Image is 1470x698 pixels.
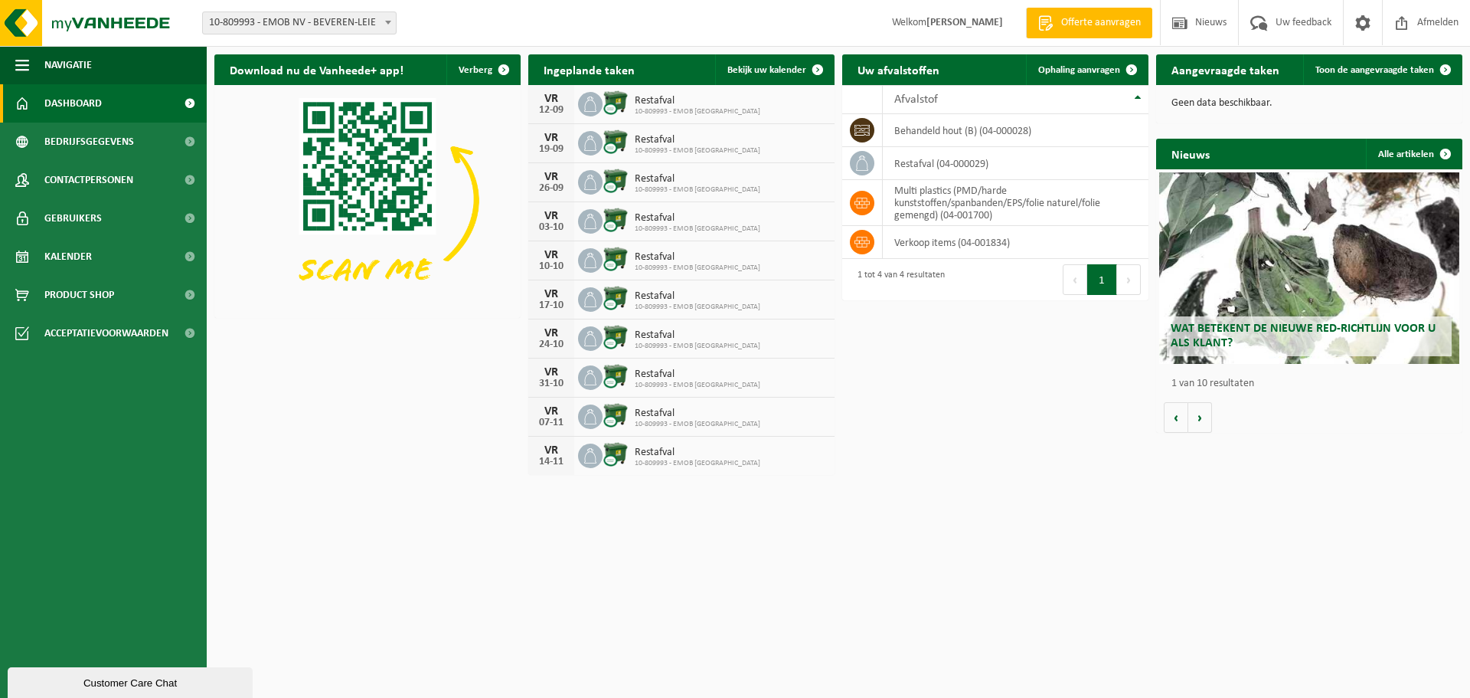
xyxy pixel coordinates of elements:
img: WB-1100-CU [603,363,629,389]
span: Contactpersonen [44,161,133,199]
p: 1 van 10 resultaten [1171,378,1455,389]
img: Download de VHEPlus App [214,85,521,315]
div: 12-09 [536,105,567,116]
a: Offerte aanvragen [1026,8,1152,38]
span: 10-809993 - EMOB [GEOGRAPHIC_DATA] [635,146,760,156]
img: WB-1100-CU [603,90,629,116]
span: Ophaling aanvragen [1038,65,1120,75]
span: 10-809993 - EMOB [GEOGRAPHIC_DATA] [635,459,760,468]
span: Restafval [635,134,760,146]
span: Restafval [635,369,760,381]
button: Volgende [1188,402,1212,433]
div: 1 tot 4 van 4 resultaten [850,263,945,297]
span: Toon de aangevraagde taken [1315,65,1434,75]
div: 24-10 [536,339,567,350]
h2: Nieuws [1156,139,1225,169]
div: VR [536,444,567,457]
div: 19-09 [536,144,567,155]
span: 10-809993 - EMOB [GEOGRAPHIC_DATA] [635,303,760,312]
div: VR [536,132,567,144]
span: Restafval [635,251,760,264]
div: 31-10 [536,378,567,389]
img: WB-1100-CU [603,402,629,428]
h2: Aangevraagde taken [1156,54,1295,84]
a: Bekijk uw kalender [715,54,833,85]
img: WB-1100-CU [603,246,629,272]
button: Verberg [446,54,519,85]
span: Offerte aanvragen [1057,15,1145,31]
div: 03-10 [536,222,567,233]
span: Product Shop [44,276,114,314]
img: WB-1100-CU [603,129,629,155]
span: Bedrijfsgegevens [44,123,134,161]
span: Wat betekent de nieuwe RED-richtlijn voor u als klant? [1171,323,1436,349]
div: VR [536,405,567,418]
span: Restafval [635,447,760,459]
div: VR [536,288,567,300]
span: Gebruikers [44,199,102,238]
h2: Uw afvalstoffen [842,54,955,84]
img: WB-1100-CU [603,441,629,467]
span: 10-809993 - EMOB [GEOGRAPHIC_DATA] [635,107,760,116]
iframe: chat widget [8,664,256,698]
button: Previous [1063,264,1087,295]
div: 17-10 [536,300,567,311]
td: multi plastics (PMD/harde kunststoffen/spanbanden/EPS/folie naturel/folie gemengd) (04-001700) [883,180,1148,226]
span: Restafval [635,212,760,224]
span: Restafval [635,290,760,303]
img: WB-1100-CU [603,207,629,233]
span: 10-809993 - EMOB [GEOGRAPHIC_DATA] [635,420,760,429]
img: WB-1100-CU [603,285,629,311]
div: 10-10 [536,261,567,272]
div: VR [536,327,567,339]
div: 07-11 [536,418,567,428]
img: WB-1100-CU [603,324,629,350]
button: 1 [1087,264,1117,295]
div: VR [536,249,567,261]
div: VR [536,210,567,222]
span: Navigatie [44,46,92,84]
span: 10-809993 - EMOB NV - BEVEREN-LEIE [202,11,397,34]
a: Ophaling aanvragen [1026,54,1147,85]
span: Dashboard [44,84,102,123]
div: VR [536,93,567,105]
h2: Ingeplande taken [528,54,650,84]
td: restafval (04-000029) [883,147,1148,180]
div: VR [536,366,567,378]
span: Restafval [635,408,760,420]
a: Toon de aangevraagde taken [1303,54,1461,85]
span: Kalender [44,238,92,276]
span: Restafval [635,95,760,107]
td: behandeld hout (B) (04-000028) [883,114,1148,147]
span: 10-809993 - EMOB NV - BEVEREN-LEIE [203,12,396,34]
span: Afvalstof [894,93,938,106]
span: 10-809993 - EMOB [GEOGRAPHIC_DATA] [635,342,760,351]
span: Restafval [635,329,760,342]
span: Restafval [635,173,760,185]
span: Verberg [459,65,492,75]
span: 10-809993 - EMOB [GEOGRAPHIC_DATA] [635,224,760,234]
td: verkoop items (04-001834) [883,226,1148,259]
button: Vorige [1164,402,1188,433]
span: Acceptatievoorwaarden [44,314,168,352]
img: WB-1100-CU [603,168,629,194]
a: Wat betekent de nieuwe RED-richtlijn voor u als klant? [1159,172,1459,364]
div: 26-09 [536,183,567,194]
a: Alle artikelen [1366,139,1461,169]
strong: [PERSON_NAME] [926,17,1003,28]
span: Bekijk uw kalender [727,65,806,75]
span: 10-809993 - EMOB [GEOGRAPHIC_DATA] [635,381,760,390]
p: Geen data beschikbaar. [1171,98,1447,109]
div: VR [536,171,567,183]
h2: Download nu de Vanheede+ app! [214,54,419,84]
button: Next [1117,264,1141,295]
div: 14-11 [536,457,567,467]
span: 10-809993 - EMOB [GEOGRAPHIC_DATA] [635,264,760,273]
span: 10-809993 - EMOB [GEOGRAPHIC_DATA] [635,185,760,195]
